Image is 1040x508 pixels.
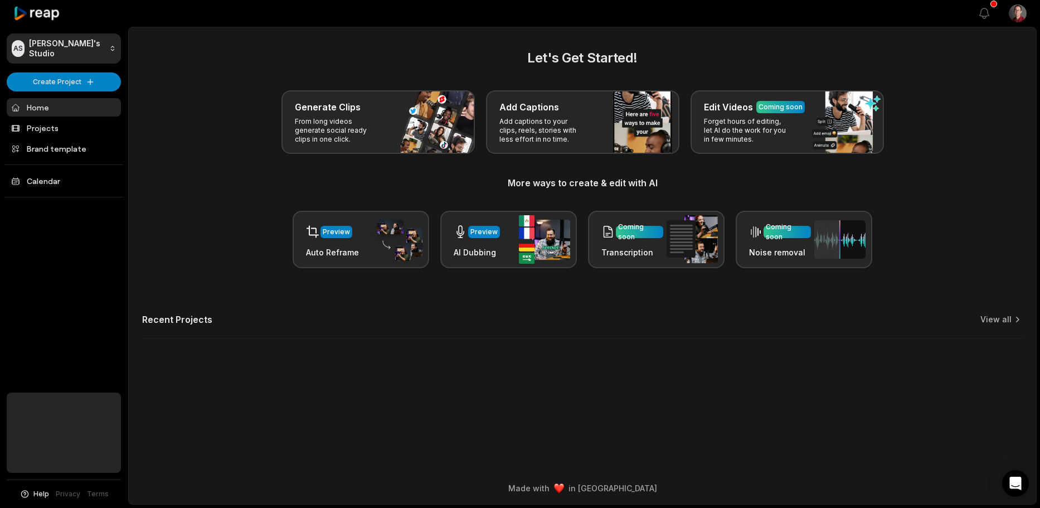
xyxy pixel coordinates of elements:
[12,40,25,57] div: AS
[766,222,809,242] div: Coming soon
[667,215,718,263] img: transcription.png
[33,489,49,499] span: Help
[142,176,1023,190] h3: More ways to create & edit with AI
[1002,470,1029,497] div: Open Intercom Messenger
[142,314,212,325] h2: Recent Projects
[618,222,661,242] div: Coming soon
[7,98,121,117] a: Home
[20,489,49,499] button: Help
[7,119,121,137] a: Projects
[814,220,866,259] img: noise_removal.png
[142,48,1023,68] h2: Let's Get Started!
[601,246,663,258] h3: Transcription
[454,246,500,258] h3: AI Dubbing
[29,38,105,59] p: [PERSON_NAME]'s Studio
[87,489,109,499] a: Terms
[499,100,559,114] h3: Add Captions
[749,246,811,258] h3: Noise removal
[56,489,80,499] a: Privacy
[7,172,121,190] a: Calendar
[139,482,1026,494] div: Made with in [GEOGRAPHIC_DATA]
[704,100,753,114] h3: Edit Videos
[7,72,121,91] button: Create Project
[295,117,381,144] p: From long videos generate social ready clips in one click.
[470,227,498,237] div: Preview
[7,139,121,158] a: Brand template
[306,246,359,258] h3: Auto Reframe
[554,483,564,494] img: heart emoji
[704,117,790,144] p: Forget hours of editing, let AI do the work for you in few minutes.
[323,227,350,237] div: Preview
[371,218,422,262] img: auto_reframe.png
[759,102,803,112] div: Coming soon
[980,314,1012,325] a: View all
[295,100,361,114] h3: Generate Clips
[499,117,586,144] p: Add captions to your clips, reels, stories with less effort in no time.
[519,215,570,264] img: ai_dubbing.png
